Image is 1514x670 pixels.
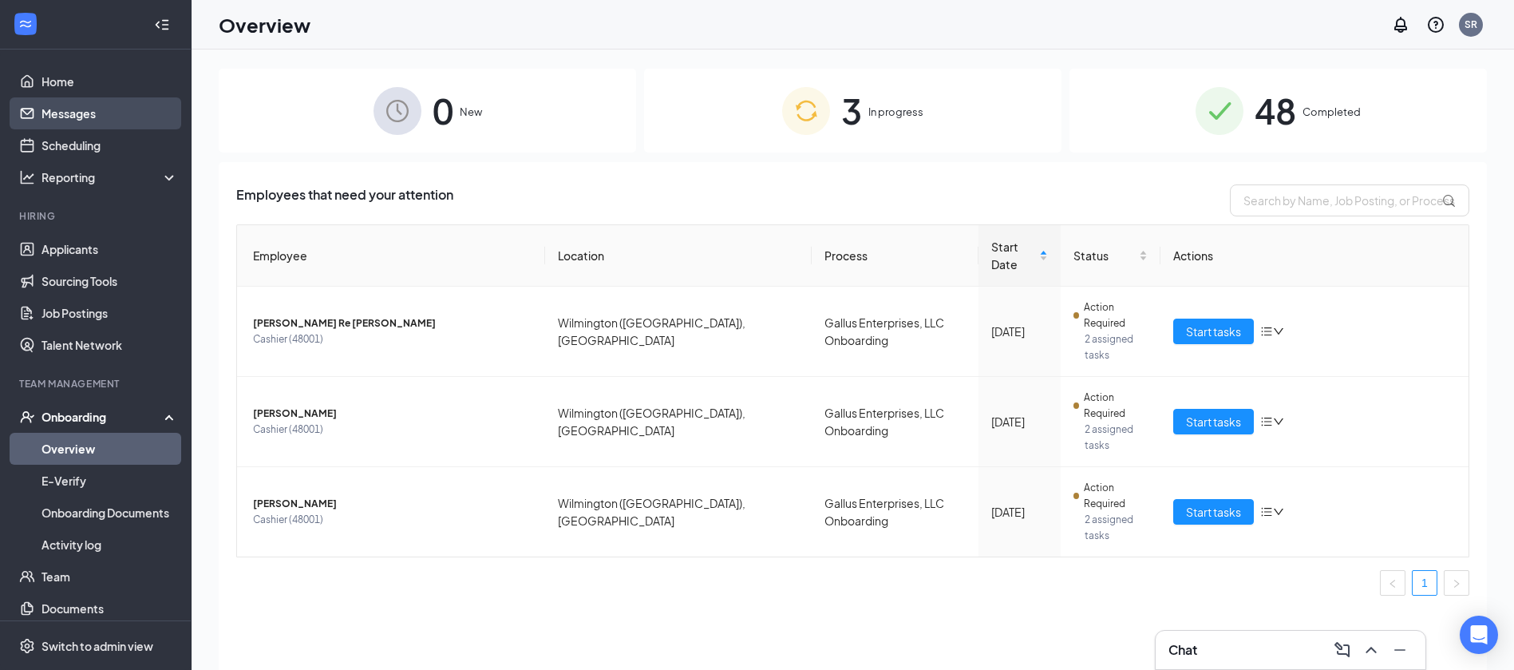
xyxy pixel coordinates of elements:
[42,265,178,297] a: Sourcing Tools
[1186,413,1241,430] span: Start tasks
[1186,503,1241,521] span: Start tasks
[253,512,532,528] span: Cashier (48001)
[991,323,1048,340] div: [DATE]
[1465,18,1477,31] div: SR
[42,297,178,329] a: Job Postings
[1186,323,1241,340] span: Start tasks
[1260,325,1273,338] span: bars
[253,406,532,422] span: [PERSON_NAME]
[253,331,532,347] span: Cashier (48001)
[19,638,35,654] svg: Settings
[1084,390,1148,422] span: Action Required
[433,83,453,138] span: 0
[1160,225,1469,287] th: Actions
[19,377,175,391] div: Team Management
[545,377,812,467] td: Wilmington ([GEOGRAPHIC_DATA]), [GEOGRAPHIC_DATA]
[1388,579,1397,589] span: left
[1255,83,1296,138] span: 48
[1073,247,1136,264] span: Status
[1273,416,1284,427] span: down
[236,184,453,216] span: Employees that need your attention
[42,465,178,497] a: E-Verify
[42,561,178,593] a: Team
[1173,409,1254,434] button: Start tasks
[1061,225,1160,287] th: Status
[1390,640,1409,660] svg: Minimize
[1085,331,1148,363] span: 2 assigned tasks
[1426,15,1445,34] svg: QuestionInfo
[42,433,178,465] a: Overview
[1230,184,1469,216] input: Search by Name, Job Posting, or Process
[545,287,812,377] td: Wilmington ([GEOGRAPHIC_DATA]), [GEOGRAPHIC_DATA]
[1084,299,1148,331] span: Action Required
[42,593,178,624] a: Documents
[253,315,532,331] span: [PERSON_NAME] Re [PERSON_NAME]
[868,104,923,120] span: In progress
[1391,15,1410,34] svg: Notifications
[1173,319,1254,344] button: Start tasks
[1303,104,1361,120] span: Completed
[42,169,179,185] div: Reporting
[1452,579,1461,589] span: right
[154,17,170,33] svg: Collapse
[1085,512,1148,544] span: 2 assigned tasks
[42,129,178,161] a: Scheduling
[237,225,545,287] th: Employee
[42,497,178,529] a: Onboarding Documents
[1273,506,1284,517] span: down
[1330,637,1355,663] button: ComposeMessage
[1173,499,1254,525] button: Start tasks
[42,65,178,97] a: Home
[253,496,532,512] span: [PERSON_NAME]
[1333,640,1352,660] svg: ComposeMessage
[1444,570,1469,596] button: right
[812,377,978,467] td: Gallus Enterprises, LLC Onboarding
[1362,640,1381,660] svg: ChevronUp
[991,413,1048,430] div: [DATE]
[1444,570,1469,596] li: Next Page
[1413,571,1437,595] a: 1
[1358,637,1384,663] button: ChevronUp
[1460,616,1498,654] div: Open Intercom Messenger
[19,409,35,425] svg: UserCheck
[42,529,178,561] a: Activity log
[1273,326,1284,337] span: down
[1412,570,1437,596] li: 1
[19,169,35,185] svg: Analysis
[812,225,978,287] th: Process
[991,503,1048,521] div: [DATE]
[841,83,862,138] span: 3
[991,238,1036,273] span: Start Date
[1168,641,1197,659] h3: Chat
[18,16,34,32] svg: WorkstreamLogo
[42,638,153,654] div: Switch to admin view
[42,329,178,361] a: Talent Network
[219,11,310,38] h1: Overview
[460,104,482,120] span: New
[1084,480,1148,512] span: Action Required
[42,233,178,265] a: Applicants
[1387,637,1413,663] button: Minimize
[19,209,175,223] div: Hiring
[1260,505,1273,518] span: bars
[1085,422,1148,454] span: 2 assigned tasks
[253,422,532,438] span: Cashier (48001)
[545,467,812,557] td: Wilmington ([GEOGRAPHIC_DATA]), [GEOGRAPHIC_DATA]
[812,467,978,557] td: Gallus Enterprises, LLC Onboarding
[42,409,164,425] div: Onboarding
[812,287,978,377] td: Gallus Enterprises, LLC Onboarding
[1380,570,1405,596] li: Previous Page
[1260,415,1273,428] span: bars
[545,225,812,287] th: Location
[42,97,178,129] a: Messages
[1380,570,1405,596] button: left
